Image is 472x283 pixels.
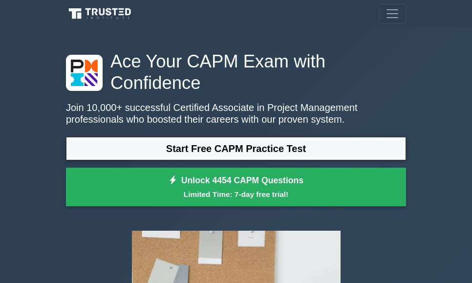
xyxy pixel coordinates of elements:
[78,189,394,200] small: Limited Time: 7-day free trial!
[379,4,406,23] button: Toggle navigation
[66,137,406,160] a: Start Free CAPM Practice Test
[66,102,406,125] p: Join 10,000+ successful Certified Associate in Project Management professionals who boosted their...
[66,51,406,94] h1: Ace Your CAPM Exam with Confidence
[66,168,406,207] a: Unlock 4454 CAPM QuestionsLimited Time: 7-day free trial!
